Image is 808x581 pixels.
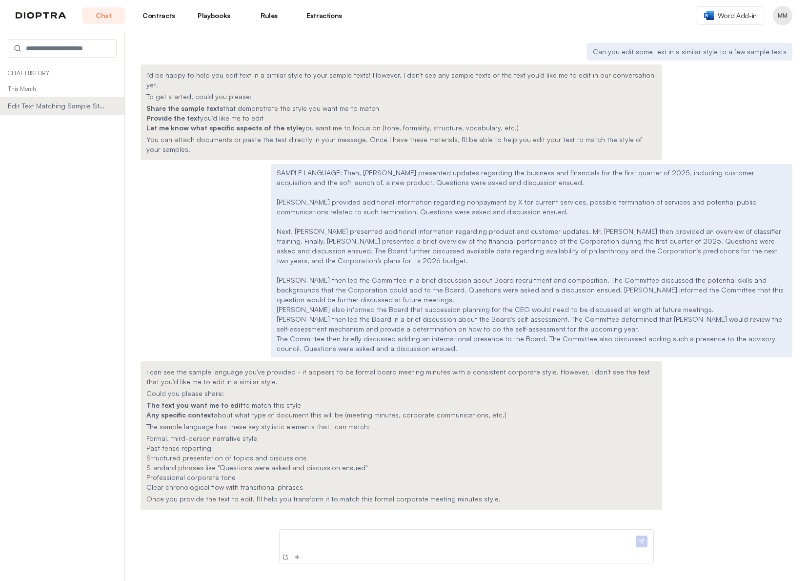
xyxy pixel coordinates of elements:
img: Send [636,536,647,547]
span: Structured presentation of topics and discussions [146,454,306,462]
strong: Any specific context [146,411,214,419]
button: New Conversation [281,552,290,562]
a: Playbooks [192,7,236,24]
span: Past tense reporting [146,444,211,452]
span: Word Add-in [718,11,757,21]
a: Word Add-in [696,6,765,25]
p: I'd be happy to help you edit text in a similar style to your sample texts! However, I don't see ... [146,70,656,90]
p: I can see the sample language you've provided - it appears to be formal board meeting minutes wit... [146,367,656,387]
p: [PERSON_NAME] provided additional information regarding nonpayment by X for current services, pos... [277,197,787,217]
strong: Share the sample texts [146,104,223,112]
p: The Committee then briefly discussed adding an international presence to the Board. The Committee... [277,334,787,353]
a: Chat [82,7,125,24]
p: The sample language has these key stylistic elements that I can match: [146,422,656,432]
span: Edit Text Matching Sample Style [8,101,106,111]
a: Rules [247,7,291,24]
span: Formal, third-person narrative style [146,434,257,442]
button: Profile menu [773,6,792,25]
p: SAMPLE LANGUAGE: Then, [PERSON_NAME] presented updates regarding the business and financials for ... [277,168,787,187]
img: New Conversation [282,553,289,561]
img: word [704,11,714,20]
span: to match this style [243,401,301,409]
button: Add Files [292,552,302,562]
p: Can you edit some text in a similar style to a few sample texts [593,47,787,57]
p: [PERSON_NAME] then led the Board in a brief discussion about the Board’s self-assessment. The Com... [277,314,787,334]
span: about what type of document this will be (meeting minutes, corporate communications, etc.) [214,411,506,419]
strong: Let me know what specific aspects of the style [146,124,302,132]
p: Could you please share: [146,389,656,398]
p: You can attach documents or paste the text directly in your message. Once I have these materials,... [146,135,656,154]
a: Contracts [137,7,181,24]
span: you'd like me to edit [200,114,263,122]
span: that demonstrate the style you want me to match [223,104,379,112]
strong: The text you want me to edit [146,401,243,409]
img: logo [16,12,66,19]
p: Next, [PERSON_NAME] presented additional information regarding product and customer updates. Mr. ... [277,227,787,266]
span: you want me to focus on (tone, formality, structure, vocabulary, etc.) [302,124,519,132]
p: To get started, could you please: [146,92,656,102]
a: Extractions [303,7,346,24]
p: Once you provide the text to edit, I'll help you transform it to match this formal corporate meet... [146,494,656,504]
p: [PERSON_NAME] then led the Committee in a brief discussion about Board recruitment and compositio... [277,275,787,305]
span: Professional corporate tone [146,473,236,481]
strong: Provide the text [146,114,200,122]
span: Clear chronological flow with transitional phrases [146,483,303,491]
p: [PERSON_NAME] also informed the Board that succession planning for the CEO would need to be discu... [277,305,787,314]
span: Standard phrases like "Questions were asked and discussion ensued" [146,463,367,472]
img: Add Files [293,553,301,561]
p: Chat History [8,69,117,77]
